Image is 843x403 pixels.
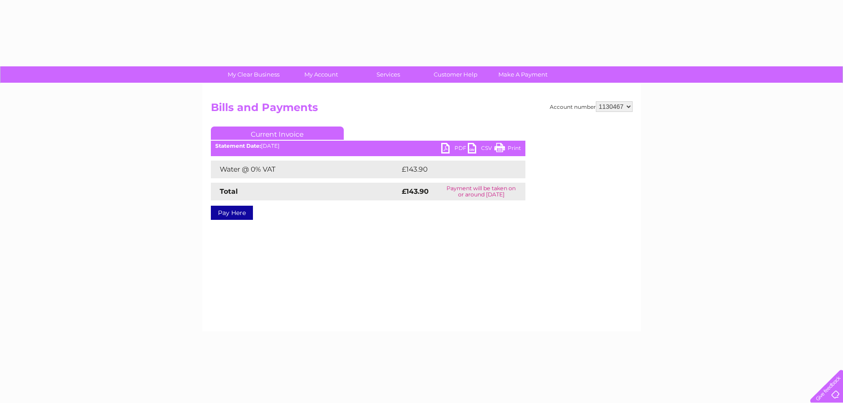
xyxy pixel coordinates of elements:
[486,66,559,83] a: Make A Payment
[400,161,509,178] td: £143.90
[494,143,521,156] a: Print
[402,187,429,196] strong: £143.90
[220,187,238,196] strong: Total
[550,101,633,112] div: Account number
[468,143,494,156] a: CSV
[284,66,357,83] a: My Account
[211,143,525,149] div: [DATE]
[419,66,492,83] a: Customer Help
[217,66,290,83] a: My Clear Business
[211,101,633,118] h2: Bills and Payments
[437,183,525,200] td: Payment will be taken on or around [DATE]
[211,206,253,220] a: Pay Here
[215,142,261,149] b: Statement Date:
[441,143,468,156] a: PDF
[352,66,425,83] a: Services
[211,127,344,140] a: Current Invoice
[211,161,400,178] td: Water @ 0% VAT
